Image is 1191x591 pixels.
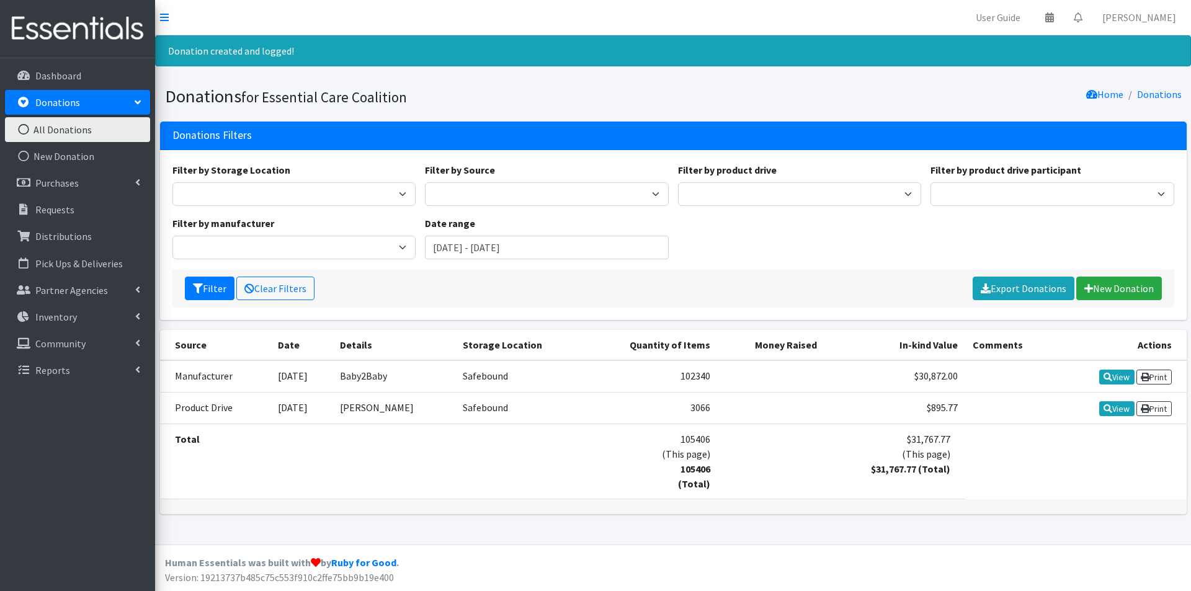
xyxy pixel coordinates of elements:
th: Quantity of Items [586,330,718,360]
button: Filter [185,277,234,300]
td: $31,767.77 (This page) [824,424,965,499]
td: Safebound [455,360,586,393]
a: View [1099,401,1135,416]
a: User Guide [966,5,1030,30]
a: [PERSON_NAME] [1092,5,1186,30]
a: Ruby for Good [331,556,396,569]
th: Source [160,330,271,360]
th: Comments [965,330,1055,360]
p: Purchases [35,177,79,189]
a: Purchases [5,171,150,195]
th: Actions [1055,330,1186,360]
a: Reports [5,358,150,383]
a: Print [1136,401,1172,416]
p: Dashboard [35,69,81,82]
th: Details [332,330,455,360]
a: Community [5,331,150,356]
p: Distributions [35,230,92,242]
strong: 105406 (Total) [678,463,710,490]
td: 105406 (This page) [586,424,718,499]
th: Date [270,330,332,360]
a: View [1099,370,1135,384]
td: $30,872.00 [824,360,965,393]
label: Filter by Source [425,162,495,177]
a: New Donation [1076,277,1162,300]
input: January 1, 2011 - December 31, 2011 [425,236,669,259]
a: Partner Agencies [5,278,150,303]
h3: Donations Filters [172,129,252,142]
a: Home [1086,88,1123,100]
label: Filter by product drive [678,162,777,177]
p: Donations [35,96,80,109]
td: [DATE] [270,392,332,424]
p: Reports [35,364,70,376]
h1: Donations [165,86,669,107]
strong: Human Essentials was built with by . [165,556,399,569]
td: $895.77 [824,392,965,424]
a: Inventory [5,304,150,329]
p: Community [35,337,86,350]
label: Filter by product drive participant [930,162,1081,177]
img: HumanEssentials [5,8,150,50]
td: Manufacturer [160,360,271,393]
a: Donations [1137,88,1182,100]
label: Filter by manufacturer [172,216,274,231]
strong: $31,767.77 (Total) [871,463,950,475]
a: Export Donations [973,277,1074,300]
th: Money Raised [718,330,824,360]
strong: Total [175,433,200,445]
a: Dashboard [5,63,150,88]
td: [DATE] [270,360,332,393]
td: Safebound [455,392,586,424]
a: Clear Filters [236,277,314,300]
p: Requests [35,203,74,216]
th: Storage Location [455,330,586,360]
p: Inventory [35,311,77,323]
label: Filter by Storage Location [172,162,290,177]
a: Donations [5,90,150,115]
span: Version: 19213737b485c75c553f910c2ffe75bb9b19e400 [165,571,394,584]
p: Partner Agencies [35,284,108,296]
td: Product Drive [160,392,271,424]
td: Baby2Baby [332,360,455,393]
th: In-kind Value [824,330,965,360]
a: Print [1136,370,1172,384]
label: Date range [425,216,475,231]
p: Pick Ups & Deliveries [35,257,123,270]
a: Requests [5,197,150,222]
td: [PERSON_NAME] [332,392,455,424]
a: New Donation [5,144,150,169]
td: 102340 [586,360,718,393]
td: 3066 [586,392,718,424]
small: for Essential Care Coalition [241,88,407,106]
div: Donation created and logged! [155,35,1191,66]
a: Pick Ups & Deliveries [5,251,150,276]
a: Distributions [5,224,150,249]
a: All Donations [5,117,150,142]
